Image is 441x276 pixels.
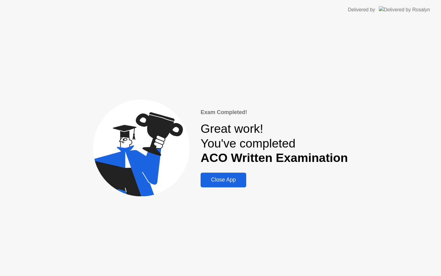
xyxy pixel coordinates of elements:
div: Great work! You've completed [201,121,348,165]
div: Close App [202,177,244,183]
div: Exam Completed! [201,108,348,117]
b: ACO Written Examination [201,151,348,164]
button: Close App [201,173,246,187]
img: Delivered by Rosalyn [379,6,430,13]
div: Delivered by [348,6,375,13]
